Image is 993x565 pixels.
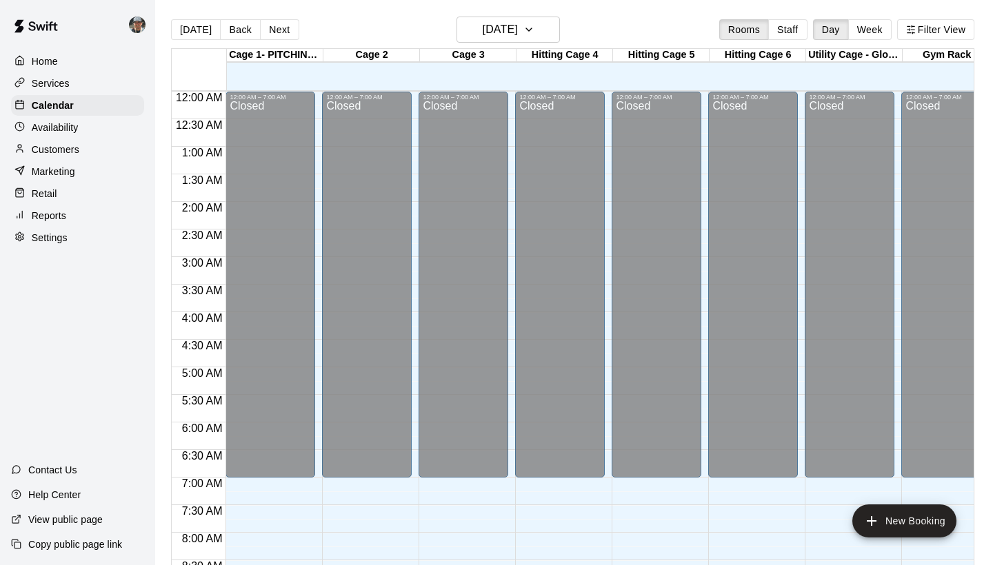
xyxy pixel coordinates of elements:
span: 7:00 AM [179,477,226,489]
p: Home [32,54,58,68]
div: Closed [326,101,408,482]
button: add [852,504,956,537]
div: Cage 2 [323,49,420,62]
div: 12:00 AM – 7:00 AM: Closed [901,92,991,477]
span: 2:30 AM [179,229,226,241]
span: 4:30 AM [179,340,226,351]
a: Retail [11,183,144,204]
span: 5:00 AM [179,367,226,379]
div: Utility Cage - Glove Work and Tee Work ONLY [806,49,903,62]
div: 12:00 AM – 7:00 AM [423,94,504,101]
span: 12:00 AM [172,92,226,103]
p: Help Center [28,488,81,502]
p: Availability [32,121,79,134]
div: Cage 1- PITCHING ONLY [227,49,323,62]
div: Closed [519,101,601,482]
button: [DATE] [171,19,221,40]
span: 3:00 AM [179,257,226,269]
a: Services [11,73,144,94]
div: 12:00 AM – 7:00 AM [230,94,311,101]
div: 12:00 AM – 7:00 AM: Closed [515,92,605,477]
span: 3:30 AM [179,285,226,296]
span: 1:00 AM [179,147,226,158]
p: Services [32,76,70,90]
button: Next [260,19,299,40]
div: 12:00 AM – 7:00 AM: Closed [322,92,412,477]
div: 12:00 AM – 7:00 AM [616,94,697,101]
span: 5:30 AM [179,395,226,407]
div: Adam Broyles [126,11,155,39]
span: 2:00 AM [179,202,226,214]
div: 12:00 AM – 7:00 AM: Closed [708,92,798,477]
span: 6:00 AM [179,422,226,434]
div: 12:00 AM – 7:00 AM [519,94,601,101]
div: Closed [712,101,794,482]
span: 8:00 AM [179,533,226,544]
span: 7:30 AM [179,505,226,517]
p: Reports [32,209,66,223]
div: 12:00 AM – 7:00 AM: Closed [612,92,701,477]
div: Closed [809,101,890,482]
button: Back [220,19,261,40]
a: Calendar [11,95,144,116]
button: Filter View [897,19,974,40]
div: Hitting Cage 6 [710,49,806,62]
div: 12:00 AM – 7:00 AM [712,94,794,101]
p: Settings [32,231,68,245]
div: Closed [905,101,987,482]
div: 12:00 AM – 7:00 AM [905,94,987,101]
div: Closed [423,101,504,482]
p: Calendar [32,99,74,112]
button: Day [813,19,849,40]
div: Hitting Cage 4 [516,49,613,62]
p: Retail [32,187,57,201]
p: Copy public page link [28,537,122,551]
span: 4:00 AM [179,312,226,324]
p: Marketing [32,165,75,178]
button: Week [848,19,892,40]
button: [DATE] [457,17,560,43]
p: Contact Us [28,463,77,477]
a: Reports [11,205,144,226]
a: Availability [11,117,144,138]
div: 12:00 AM – 7:00 AM [809,94,890,101]
span: 1:30 AM [179,174,226,186]
h6: [DATE] [483,20,518,39]
div: Hitting Cage 5 [613,49,710,62]
div: 12:00 AM – 7:00 AM: Closed [805,92,894,477]
span: 6:30 AM [179,450,226,462]
button: Staff [768,19,808,40]
button: Rooms [719,19,769,40]
div: Closed [616,101,697,482]
div: 12:00 AM – 7:00 AM [326,94,408,101]
div: 12:00 AM – 7:00 AM: Closed [225,92,315,477]
a: Home [11,51,144,72]
div: 12:00 AM – 7:00 AM: Closed [419,92,508,477]
p: Customers [32,143,79,156]
a: Customers [11,139,144,160]
p: View public page [28,513,103,526]
img: Adam Broyles [129,17,146,33]
div: Cage 3 [420,49,516,62]
span: 12:30 AM [172,119,226,131]
a: Marketing [11,161,144,182]
div: Closed [230,101,311,482]
a: Settings [11,227,144,248]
